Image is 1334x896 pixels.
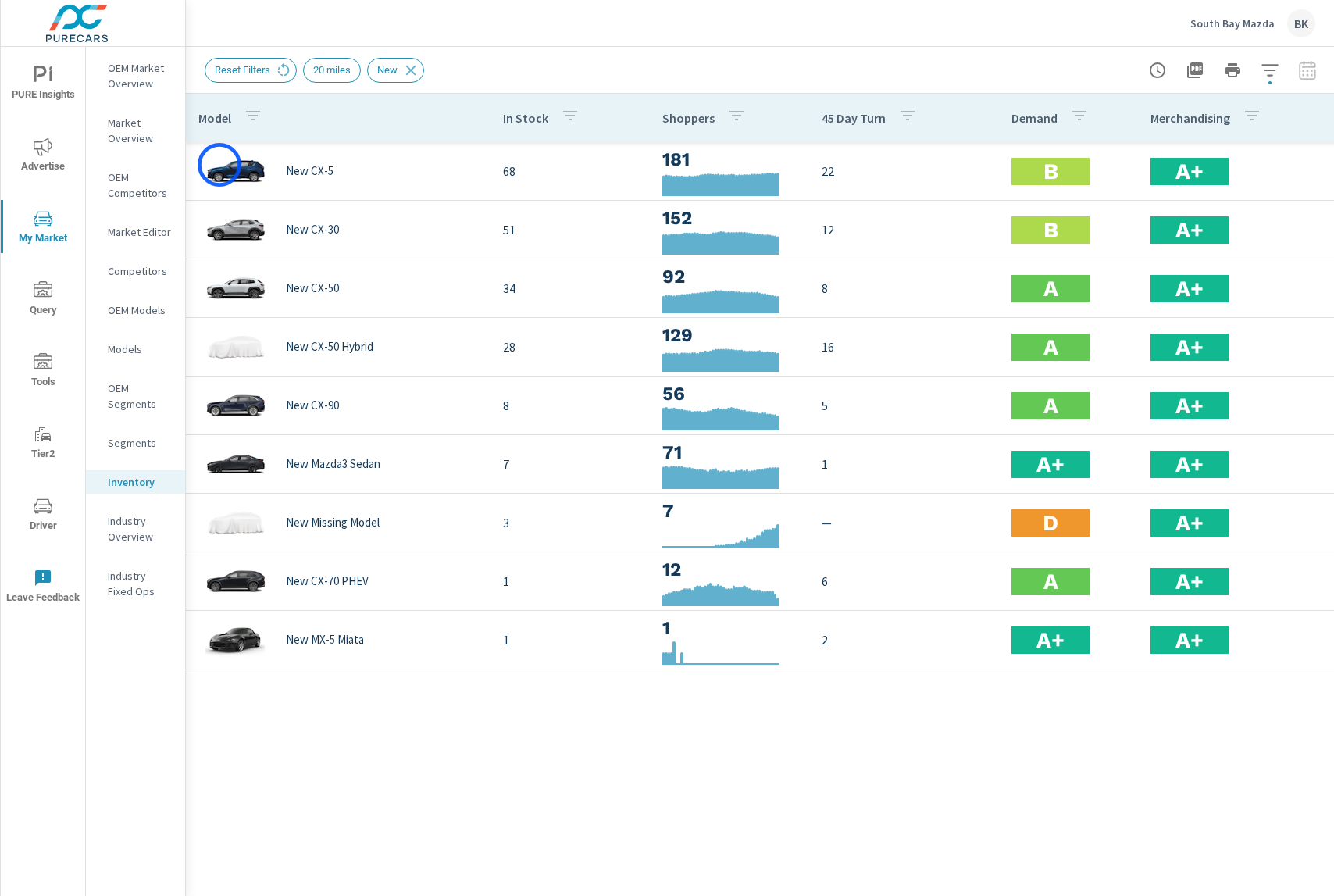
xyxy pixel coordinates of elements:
p: In Stock [503,110,548,126]
h2: A+ [1175,334,1204,361]
h2: A+ [1175,626,1204,654]
p: Market Overview [108,115,173,146]
h2: A+ [1175,568,1204,595]
p: 34 [503,279,637,298]
h3: 1 [662,615,797,641]
div: Market Overview [86,111,185,150]
img: glamour [205,558,267,605]
p: New CX-50 Hybrid [286,340,373,354]
p: New CX-30 [286,223,339,237]
img: glamour [205,382,267,429]
p: 12 [822,220,986,239]
h2: B [1043,216,1058,244]
div: Reset Filters [205,58,297,83]
p: New Mazda3 Sedan [286,457,380,471]
h2: D [1043,509,1058,537]
span: PURE Insights [5,66,80,104]
h3: 7 [662,498,797,524]
p: Inventory [108,474,173,490]
p: Shoppers [662,110,715,126]
p: 8 [503,396,637,415]
h3: 71 [662,439,797,466]
div: Segments [86,431,185,455]
p: New Missing Model [286,516,380,530]
p: 5 [822,396,986,415]
h2: A+ [1175,509,1204,537]
span: Tools [5,353,80,391]
p: 28 [503,337,637,356]
h2: A+ [1175,392,1204,419]
button: "Export Report to PDF" [1179,55,1211,86]
p: 22 [822,162,986,180]
p: Model [198,110,231,126]
p: OEM Competitors [108,170,173,201]
h2: A+ [1175,158,1204,185]
p: Segments [108,435,173,451]
img: glamour [205,148,267,195]
div: OEM Segments [86,377,185,416]
span: Query [5,281,80,319]
span: 20 miles [304,64,360,76]
div: Industry Overview [86,509,185,548]
p: Industry Overview [108,513,173,544]
span: My Market [5,209,80,248]
p: 68 [503,162,637,180]
div: Inventory [86,470,185,494]
h3: 56 [662,380,797,407]
p: 1 [503,572,637,591]
p: 6 [822,572,986,591]
button: Print Report [1217,55,1248,86]
h2: A [1043,568,1058,595]
h2: A [1043,334,1058,361]
p: 7 [503,455,637,473]
p: OEM Market Overview [108,60,173,91]
p: 2 [822,630,986,649]
h2: A+ [1175,275,1204,302]
div: nav menu [1,47,85,622]
span: Advertise [5,137,80,176]
p: Demand [1011,110,1058,126]
h3: 181 [662,146,797,173]
h2: A+ [1036,626,1065,654]
img: glamour [205,441,267,487]
div: OEM Competitors [86,166,185,205]
p: Competitors [108,263,173,279]
img: glamour [205,499,267,546]
h3: 12 [662,556,797,583]
p: New CX-5 [286,164,333,178]
p: Industry Fixed Ops [108,568,173,599]
p: 51 [503,220,637,239]
div: Models [86,337,185,361]
p: 1 [503,630,637,649]
h2: A+ [1175,451,1204,478]
div: OEM Market Overview [86,56,185,95]
span: Tier2 [5,425,80,463]
div: BK [1287,9,1315,37]
img: glamour [205,206,267,253]
span: Leave Feedback [5,569,80,607]
p: New CX-50 [286,281,339,295]
span: Driver [5,497,80,535]
p: OEM Models [108,302,173,318]
p: Models [108,341,173,357]
p: OEM Segments [108,380,173,412]
p: 3 [503,513,637,532]
div: Market Editor [86,220,185,244]
img: glamour [205,323,267,370]
p: New CX-70 PHEV [286,574,369,588]
h2: A [1043,392,1058,419]
div: OEM Models [86,298,185,322]
h2: A+ [1175,216,1204,244]
p: 16 [822,337,986,356]
span: Reset Filters [205,64,280,76]
div: Industry Fixed Ops [86,564,185,603]
h3: 92 [662,263,797,290]
p: Merchandising [1150,110,1230,126]
div: New [367,58,424,83]
h3: 152 [662,205,797,231]
span: New [368,64,407,76]
p: 45 Day Turn [822,110,886,126]
p: Market Editor [108,224,173,240]
button: Apply Filters [1254,55,1286,86]
p: New MX-5 Miata [286,633,364,647]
